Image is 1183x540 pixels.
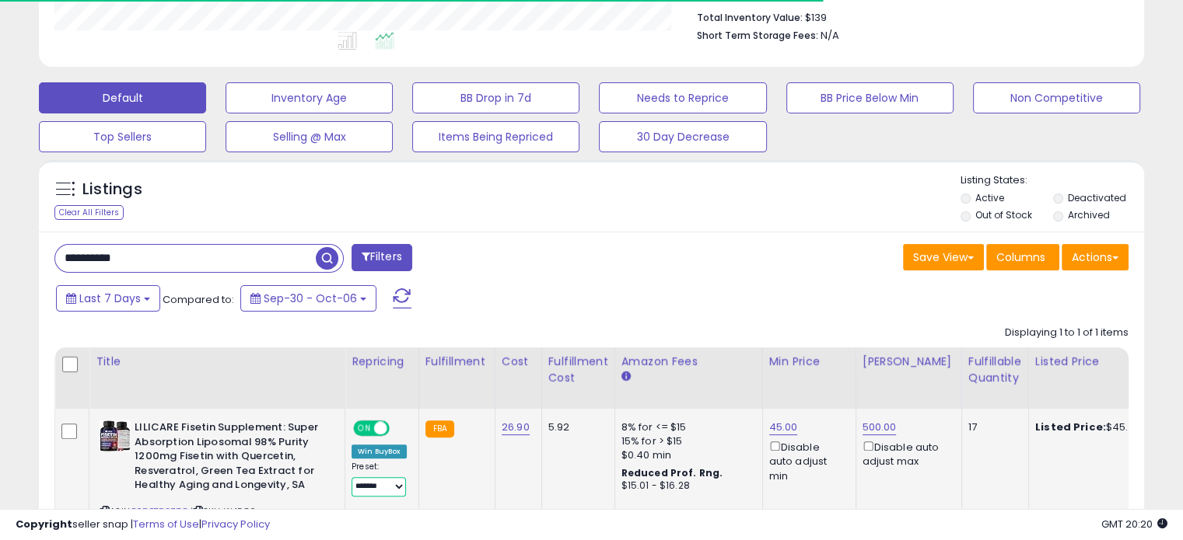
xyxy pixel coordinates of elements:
div: Fulfillable Quantity [968,354,1022,386]
a: Terms of Use [133,517,199,531]
b: Reduced Prof. Rng. [621,466,723,479]
button: Sep-30 - Oct-06 [240,285,376,312]
button: Selling @ Max [226,121,393,152]
p: Listing States: [961,173,1144,188]
label: Out of Stock [975,208,1032,221]
div: $15.01 - $16.28 [621,479,751,493]
b: LILICARE Fisetin Supplement: Super Absorption Liposomal 98% Purity 1200mg Fisetin with Quercetin,... [135,420,324,496]
span: Last 7 Days [79,291,141,306]
small: Amazon Fees. [621,370,631,384]
div: 8% for <= $15 [621,420,751,434]
div: Amazon Fees [621,354,756,370]
label: Archived [1067,208,1109,221]
div: Title [96,354,338,370]
button: 30 Day Decrease [599,121,766,152]
button: Actions [1062,244,1129,270]
div: Preset: [352,462,407,496]
img: 51AQo+3PDLL._SL40_.jpg [100,420,131,451]
button: Default [39,82,206,113]
div: Min Price [769,354,849,370]
button: Top Sellers [39,121,206,152]
button: BB Drop in 7d [412,82,579,113]
div: [PERSON_NAME] [863,354,955,370]
div: Repricing [352,354,412,370]
strong: Copyright [16,517,72,531]
div: Disable auto adjust max [863,438,950,469]
button: Filters [352,244,412,271]
a: 500.00 [863,420,897,435]
h5: Listings [82,179,142,200]
button: Last 7 Days [56,285,160,312]
div: Clear All Filters [54,205,124,220]
label: Active [975,191,1004,204]
a: 26.90 [502,420,530,435]
span: OFF [387,422,412,435]
div: Win BuyBox [352,444,407,458]
div: Disable auto adjust min [769,438,844,483]
button: BB Price Below Min [786,82,954,113]
small: FBA [425,420,454,437]
button: Non Competitive [973,82,1140,113]
div: seller snap | | [16,517,270,532]
button: Items Being Repriced [412,121,579,152]
button: Save View [903,244,984,270]
a: B0DF7D3ZZQ [131,505,188,518]
span: | SKU: W4586 [191,505,256,517]
div: $45.00 [1035,420,1164,434]
label: Deactivated [1067,191,1125,204]
b: Listed Price: [1035,420,1106,434]
button: Columns [986,244,1059,270]
div: Fulfillment Cost [548,354,608,386]
span: Columns [996,249,1045,265]
span: Compared to: [163,292,234,307]
span: 2025-10-14 20:20 GMT [1101,517,1167,531]
div: Cost [502,354,535,370]
button: Inventory Age [226,82,393,113]
span: Sep-30 - Oct-06 [264,291,357,306]
div: 15% for > $15 [621,434,751,448]
a: 45.00 [769,420,798,435]
a: Privacy Policy [201,517,270,531]
div: $0.40 min [621,448,751,462]
div: Displaying 1 to 1 of 1 items [1005,326,1129,340]
span: ON [355,422,374,435]
div: 17 [968,420,1017,434]
div: Fulfillment [425,354,488,370]
button: Needs to Reprice [599,82,766,113]
div: Listed Price [1035,354,1170,370]
div: 5.92 [548,420,603,434]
